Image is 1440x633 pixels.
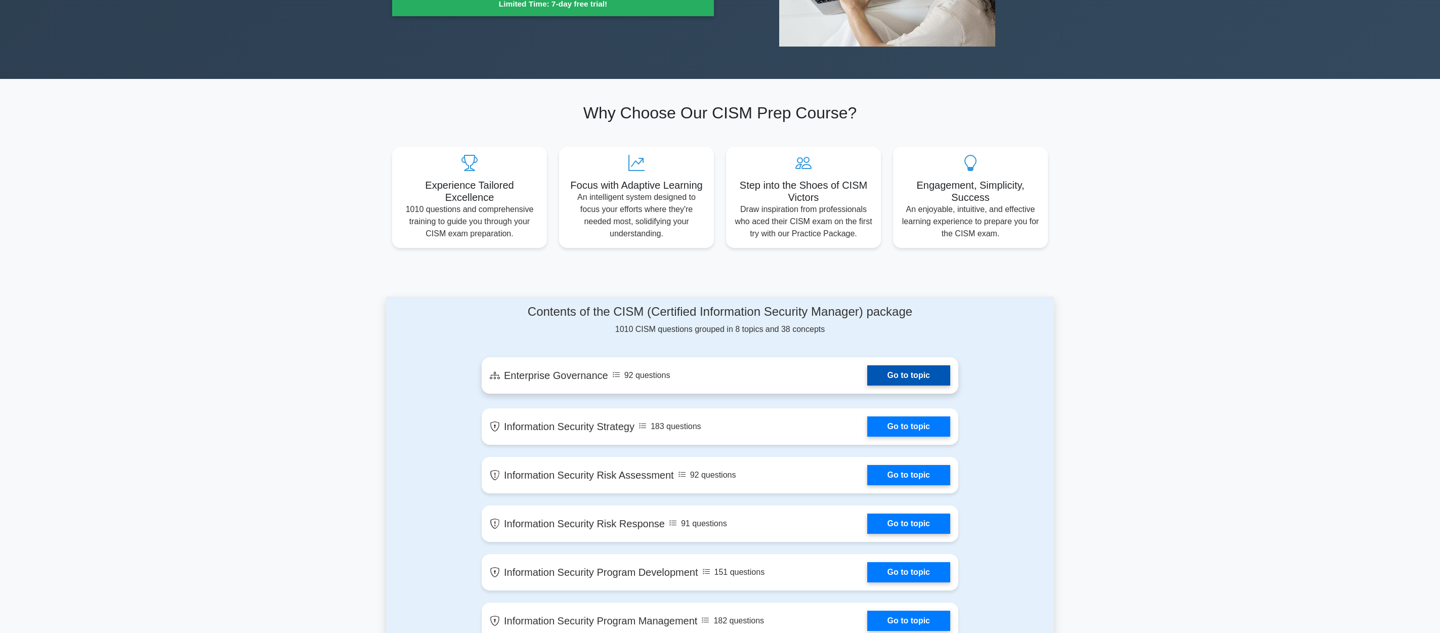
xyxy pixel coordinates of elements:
a: Go to topic [867,465,950,485]
a: Go to topic [867,514,950,534]
h5: Focus with Adaptive Learning [567,179,706,191]
p: Draw inspiration from professionals who aced their CISM exam on the first try with our Practice P... [734,203,873,240]
a: Go to topic [867,416,950,437]
div: 1010 CISM questions grouped in 8 topics and 38 concepts [482,305,958,335]
h4: Contents of the CISM (Certified Information Security Manager) package [482,305,958,319]
a: Go to topic [867,562,950,582]
p: An intelligent system designed to focus your efforts where they're needed most, solidifying your ... [567,191,706,240]
h5: Experience Tailored Excellence [400,179,539,203]
p: An enjoyable, intuitive, and effective learning experience to prepare you for the CISM exam. [901,203,1040,240]
h2: Why Choose Our CISM Prep Course? [392,103,1048,122]
h5: Step into the Shoes of CISM Victors [734,179,873,203]
a: Go to topic [867,611,950,631]
h5: Engagement, Simplicity, Success [901,179,1040,203]
p: 1010 questions and comprehensive training to guide you through your CISM exam preparation. [400,203,539,240]
a: Go to topic [867,365,950,386]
